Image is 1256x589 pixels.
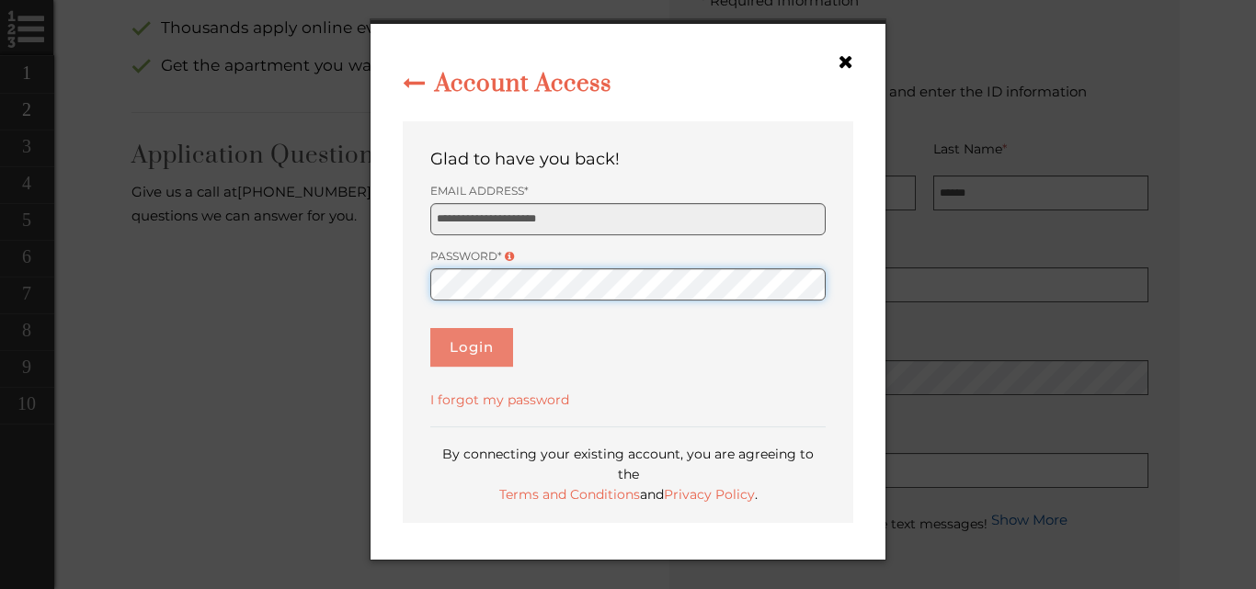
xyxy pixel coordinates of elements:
button: Login [430,328,513,367]
label: Email Address* [430,179,826,203]
span: Password* [430,249,502,263]
div: Glad to have you back! [430,149,826,170]
a: Privacy Policy [664,486,755,503]
a: Terms and Conditions [499,486,640,503]
h2: Account Access [403,51,853,99]
a: Please log into your account using your previously created password. If you do not remember your ... [505,249,514,263]
div: Profile Existing Account dialog box [370,18,886,561]
p: By connecting your existing account, you are agreeing to the and . [430,444,826,504]
a: I forgot my password [430,391,569,408]
a: Back [403,69,426,99]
